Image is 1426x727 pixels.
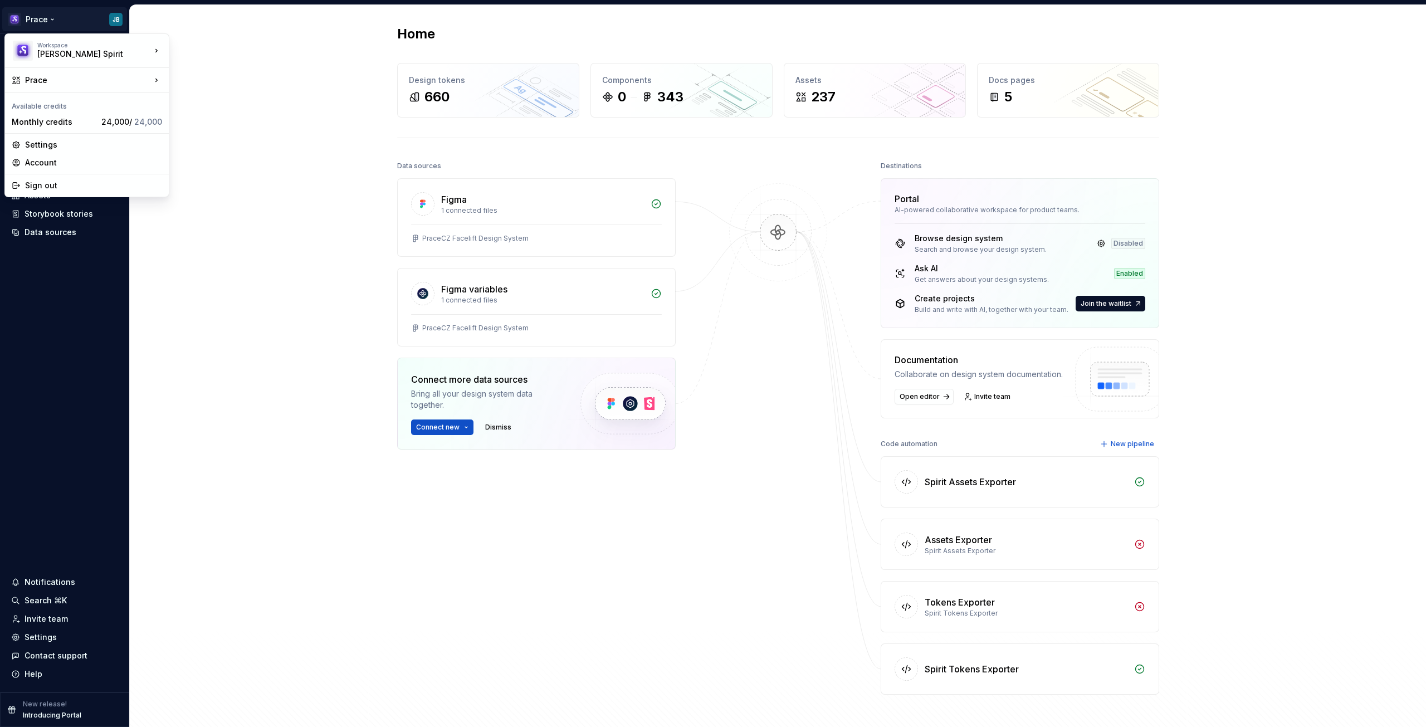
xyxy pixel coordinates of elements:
[13,41,33,61] img: 63932fde-23f0-455f-9474-7c6a8a4930cd.png
[134,117,162,126] span: 24,000
[37,42,151,48] div: Workspace
[12,116,97,128] div: Monthly credits
[25,180,162,191] div: Sign out
[7,95,167,113] div: Available credits
[25,75,151,86] div: Prace
[101,117,162,126] span: 24,000 /
[25,139,162,150] div: Settings
[37,48,132,60] div: [PERSON_NAME] Spirit
[25,157,162,168] div: Account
